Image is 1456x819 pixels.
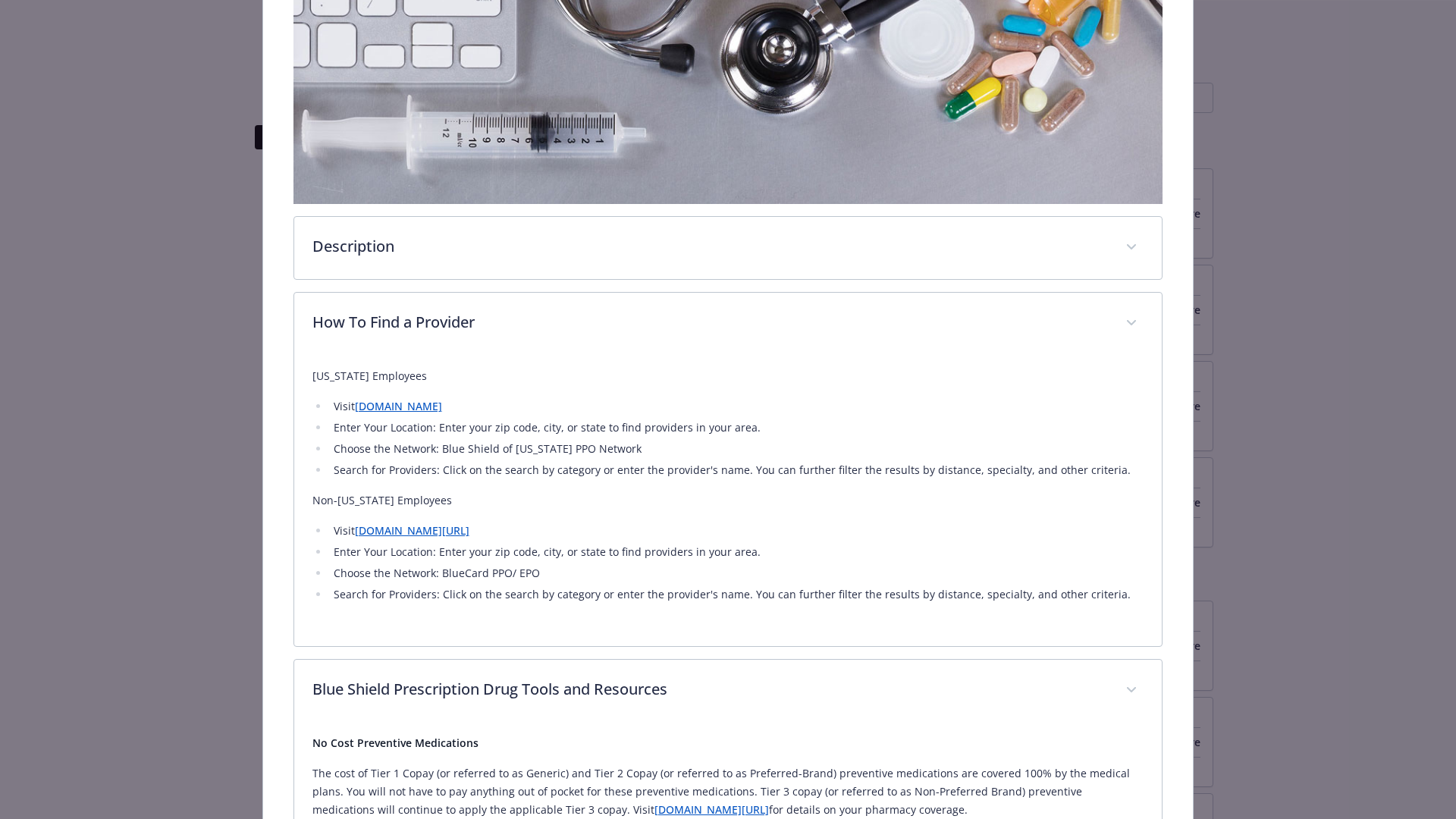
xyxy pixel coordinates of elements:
p: Description [312,235,1108,258]
p: The cost of Tier 1 Copay (or referred to as Generic) and Tier 2 Copay (or referred to as Preferre... [312,764,1144,819]
a: [DOMAIN_NAME][URL] [355,523,469,538]
li: Search for Providers: Click on the search by category or enter the provider's name. You can furth... [329,585,1144,604]
p: [US_STATE] Employees [312,367,1144,385]
strong: No Cost Preventive Medications [312,736,479,750]
div: How To Find a Provider [294,355,1163,646]
li: Search for Providers: Click on the search by category or enter the provider's name. You can furth... [329,461,1144,479]
div: Description [294,217,1163,279]
li: Enter Your Location: Enter your zip code, city, or state to find providers in your area. [329,543,1144,561]
li: Choose the Network: Blue Shield of [US_STATE] PPO Network [329,440,1144,458]
p: Blue Shield Prescription Drug Tools and Resources [312,678,1108,701]
li: Visit [329,522,1144,540]
li: Visit [329,397,1144,416]
a: [DOMAIN_NAME][URL] [654,802,769,817]
li: Enter Your Location: Enter your zip code, city, or state to find providers in your area. [329,419,1144,437]
div: Blue Shield Prescription Drug Tools and Resources [294,660,1163,722]
p: Non-[US_STATE] Employees [312,491,1144,510]
div: How To Find a Provider [294,293,1163,355]
p: How To Find a Provider [312,311,1108,334]
a: [DOMAIN_NAME] [355,399,442,413]
li: Choose the Network: BlueCard PPO/ EPO [329,564,1144,582]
